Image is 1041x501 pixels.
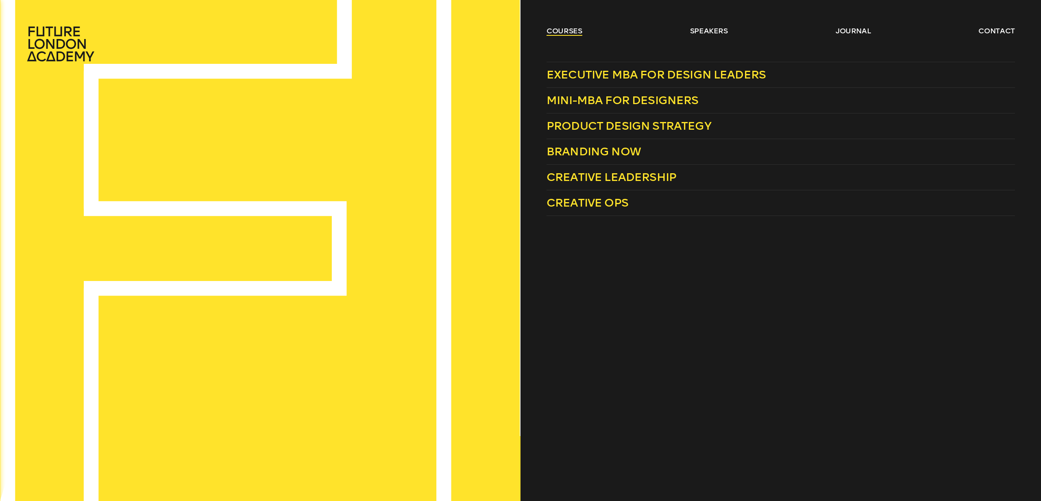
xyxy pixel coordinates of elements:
[547,170,676,184] span: Creative Leadership
[547,119,711,133] span: Product Design Strategy
[836,26,871,36] a: journal
[978,26,1015,36] a: contact
[547,190,1015,216] a: Creative Ops
[547,26,582,36] a: courses
[547,196,628,209] span: Creative Ops
[547,88,1015,113] a: Mini-MBA for Designers
[547,113,1015,139] a: Product Design Strategy
[547,94,699,107] span: Mini-MBA for Designers
[547,62,1015,88] a: Executive MBA for Design Leaders
[547,68,766,81] span: Executive MBA for Design Leaders
[547,165,1015,190] a: Creative Leadership
[690,26,728,36] a: speakers
[547,139,1015,165] a: Branding Now
[547,145,641,158] span: Branding Now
